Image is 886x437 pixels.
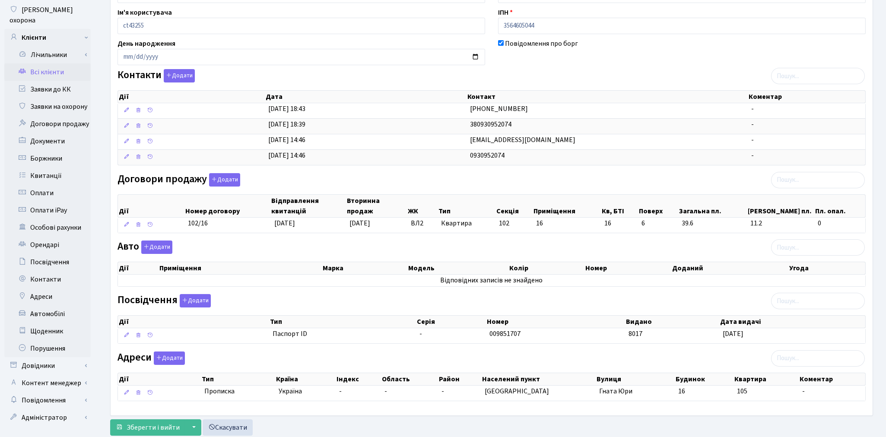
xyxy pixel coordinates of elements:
[508,262,584,274] th: Колір
[154,351,185,365] button: Адреси
[407,262,508,274] th: Модель
[747,195,814,217] th: [PERSON_NAME] пл.
[127,423,180,432] span: Зберегти і вийти
[734,373,799,385] th: Квартира
[265,91,467,103] th: Дата
[209,173,240,187] button: Договори продажу
[719,316,865,328] th: Дата видачі
[771,172,865,188] input: Пошук...
[336,373,381,385] th: Індекс
[584,262,671,274] th: Номер
[441,218,492,228] span: Квартира
[799,373,865,385] th: Коментар
[164,69,195,82] button: Контакти
[271,195,346,217] th: Відправлення квитанцій
[152,350,185,365] a: Додати
[268,151,305,160] span: [DATE] 14:46
[771,239,865,256] input: Пошук...
[533,195,601,217] th: Приміщення
[207,171,240,187] a: Додати
[441,386,444,396] span: -
[4,219,91,236] a: Особові рахунки
[629,329,642,339] span: 8017
[118,275,865,286] td: Відповідних записів не знайдено
[485,386,549,396] span: [GEOGRAPHIC_DATA]
[4,133,91,150] a: Документи
[4,115,91,133] a: Договори продажу
[117,7,172,18] label: Ім'я користувача
[178,293,211,308] a: Додати
[802,386,805,396] span: -
[4,150,91,167] a: Боржники
[4,167,91,184] a: Квитанції
[751,120,754,129] span: -
[184,195,271,217] th: Номер договору
[771,293,865,309] input: Пошук...
[411,218,434,228] span: ВЛ2
[4,323,91,340] a: Щоденник
[751,135,754,145] span: -
[814,195,865,217] th: Пл. опал.
[117,241,172,254] label: Авто
[771,68,865,84] input: Пошук...
[438,195,495,217] th: Тип
[499,218,509,228] span: 102
[180,294,211,307] button: Посвідчення
[4,340,91,357] a: Порушення
[279,386,332,396] span: Україна
[275,373,336,385] th: Країна
[384,386,387,396] span: -
[118,316,269,328] th: Дії
[489,329,521,339] span: 009851707
[751,104,754,114] span: -
[675,373,734,385] th: Будинок
[470,120,511,129] span: 380930952074
[4,184,91,202] a: Оплати
[419,329,422,339] span: -
[268,135,305,145] span: [DATE] 14:46
[159,262,321,274] th: Приміщення
[536,218,543,228] span: 16
[4,63,91,81] a: Всі клієнти
[117,38,175,49] label: День народження
[505,38,578,49] label: Повідомлення про борг
[117,294,211,307] label: Посвідчення
[203,419,253,436] a: Скасувати
[498,7,513,18] label: ІПН
[788,262,865,274] th: Угода
[118,262,159,274] th: Дії
[818,218,862,228] span: 0
[467,91,748,103] th: Контакт
[117,173,240,187] label: Договори продажу
[4,81,91,98] a: Заявки до КК
[346,195,407,217] th: Вторинна продаж
[4,1,91,29] a: [PERSON_NAME] охорона
[748,91,865,103] th: Коментар
[322,262,407,274] th: Марка
[339,386,342,396] span: -
[117,351,185,365] label: Адреси
[4,409,91,426] a: Адміністратор
[118,195,184,217] th: Дії
[596,373,675,385] th: Вулиця
[188,218,208,228] span: 102/16
[201,373,275,385] th: Тип
[4,29,91,46] a: Клієнти
[204,386,235,396] span: Прописка
[470,135,575,145] span: [EMAIL_ADDRESS][DOMAIN_NAME]
[274,218,295,228] span: [DATE]
[139,239,172,254] a: Додати
[273,329,413,339] span: Паспорт ID
[678,386,685,396] span: 16
[4,98,91,115] a: Заявки на охорону
[268,104,305,114] span: [DATE] 18:43
[4,288,91,305] a: Адреси
[723,329,743,339] span: [DATE]
[641,218,675,228] span: 6
[4,271,91,288] a: Контакти
[750,218,811,228] span: 11.2
[416,316,486,328] th: Серія
[117,69,195,82] label: Контакти
[4,253,91,271] a: Посвідчення
[638,195,678,217] th: Поверх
